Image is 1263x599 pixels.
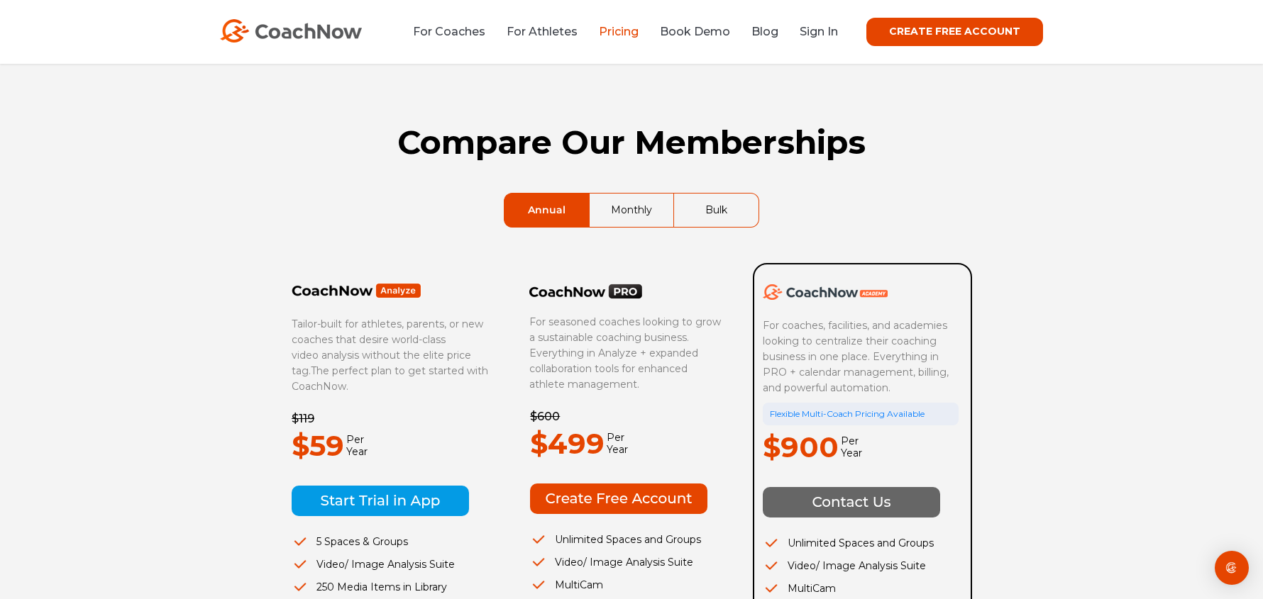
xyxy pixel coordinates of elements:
del: $119 [292,412,314,425]
p: $59 [292,424,344,468]
li: MultiCam [763,581,959,596]
span: Per Year [344,434,368,458]
a: Book Demo [660,25,730,38]
a: Bulk [674,194,759,227]
a: CREATE FREE ACCOUNT [866,18,1043,46]
img: Create Free Account [530,483,707,514]
span: For coaches, facilities, and academies looking to centralize their coaching business in one place... [763,319,952,394]
img: Start Trial in App [292,486,469,516]
li: Unlimited Spaces and Groups [763,535,959,551]
img: CoachNow Academy Logo [763,284,888,300]
span: Per Year [839,435,862,459]
span: Per Year [605,432,628,456]
img: Contact Us [763,487,940,517]
p: For seasoned coaches looking to grow a sustainable coaching business. Everything in Analyze + exp... [529,314,725,392]
li: MultiCam [530,577,726,593]
div: Flexible Multi-Coach Pricing Available [763,403,959,425]
span: Tailor-built for athletes, parents, or new coaches that desire world-class video analysis without... [292,318,483,377]
li: Video/ Image Analysis Suite [292,556,488,572]
a: Blog [751,25,778,38]
a: Annual [504,194,589,227]
a: Sign In [800,25,838,38]
p: $900 [763,425,839,469]
img: CoachNow Logo [220,19,362,43]
div: Open Intercom Messenger [1215,551,1249,585]
a: Pricing [599,25,639,38]
a: For Athletes [507,25,578,38]
li: 250 Media Items in Library [292,579,488,595]
li: Unlimited Spaces and Groups [530,532,726,547]
p: $499 [530,422,605,466]
li: Video/ Image Analysis Suite [763,558,959,573]
img: CoachNow PRO Logo Black [529,284,643,299]
a: For Coaches [413,25,485,38]
li: Video/ Image Analysis Suite [530,554,726,570]
del: $600 [530,410,560,423]
li: 5 Spaces & Groups [292,534,488,549]
a: Monthly [590,194,673,227]
img: Frame [292,283,421,298]
span: The perfect plan to get started with CoachNow. [292,364,488,393]
h1: Compare Our Memberships [291,123,972,162]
